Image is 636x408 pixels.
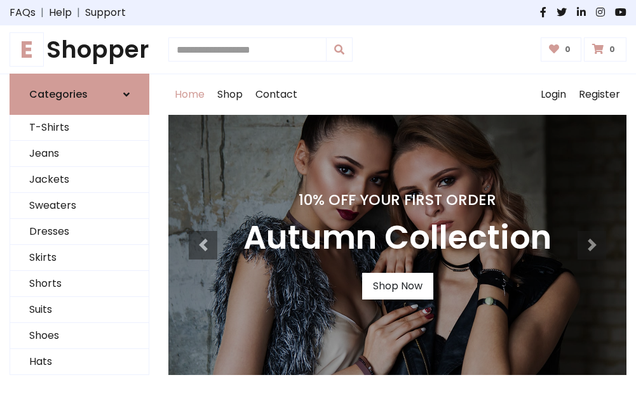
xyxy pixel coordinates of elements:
[10,32,44,67] span: E
[606,44,618,55] span: 0
[10,219,149,245] a: Dresses
[10,271,149,297] a: Shorts
[572,74,626,115] a: Register
[49,5,72,20] a: Help
[243,191,551,209] h4: 10% Off Your First Order
[10,245,149,271] a: Skirts
[72,5,85,20] span: |
[243,219,551,258] h3: Autumn Collection
[10,5,36,20] a: FAQs
[29,88,88,100] h6: Categories
[249,74,304,115] a: Contact
[10,36,149,63] h1: Shopper
[168,74,211,115] a: Home
[10,74,149,115] a: Categories
[10,167,149,193] a: Jackets
[362,273,433,299] a: Shop Now
[85,5,126,20] a: Support
[10,36,149,63] a: EShopper
[10,323,149,349] a: Shoes
[10,349,149,375] a: Hats
[10,297,149,323] a: Suits
[541,37,582,62] a: 0
[584,37,626,62] a: 0
[36,5,49,20] span: |
[10,115,149,141] a: T-Shirts
[534,74,572,115] a: Login
[562,44,574,55] span: 0
[10,141,149,167] a: Jeans
[10,193,149,219] a: Sweaters
[211,74,249,115] a: Shop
